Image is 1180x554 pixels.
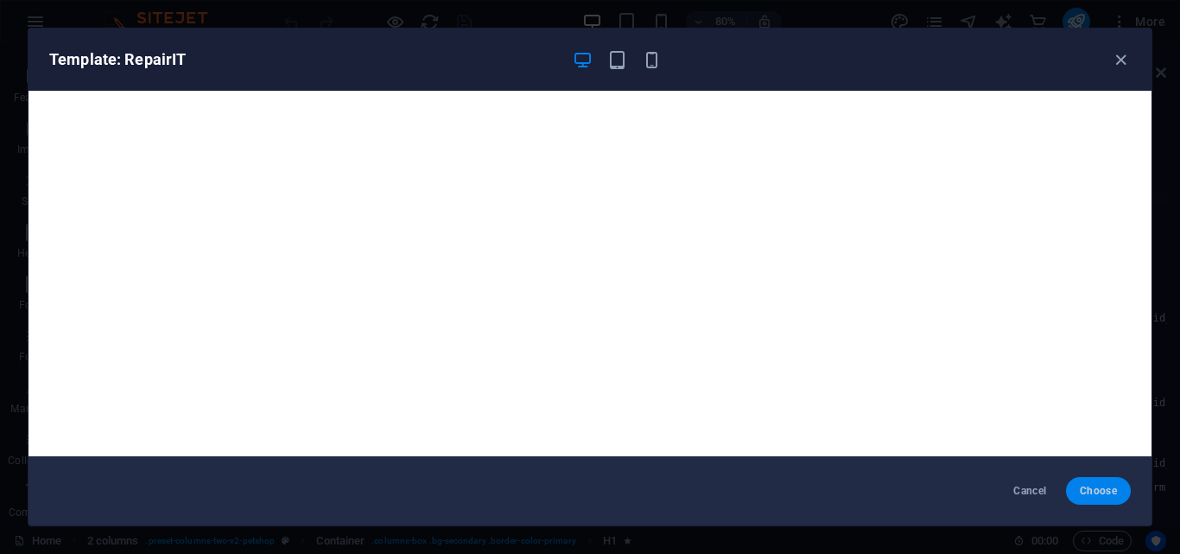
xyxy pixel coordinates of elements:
span: Cancel [1012,484,1049,498]
h6: Template: RepairIT [49,49,558,70]
button: Cancel [998,477,1063,505]
a: Shop Now [21,124,133,255]
span: Choose [1080,484,1117,498]
button: Choose [1066,477,1131,505]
